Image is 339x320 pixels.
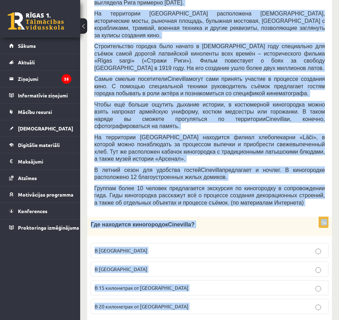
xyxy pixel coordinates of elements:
[167,76,188,82] span: Cinevilla
[94,11,325,38] span: На территории [GEOGRAPHIC_DATA] расположена [DEMOGRAPHIC_DATA], исторические мосты, рыночная площ...
[266,116,287,122] span: Cinevilla
[9,71,71,87] a: Ziņojumi35
[9,219,71,236] a: Proktoringa izmēģinājums
[101,58,103,64] span: ī
[94,43,325,64] span: Строительство городка было начато в [DEMOGRAPHIC_DATA] году специально для съёмок самой дорогой л...
[94,134,303,140] span: На территории [GEOGRAPHIC_DATA] находится филиал хлебопекарни «
[315,267,321,273] input: В [GEOGRAPHIC_DATA]
[18,71,71,87] legend: Ziņojumi
[9,137,71,153] a: Digitālie materiāli
[9,104,71,120] a: Mācību resursi
[95,303,188,309] span: В 20 километрах от [GEOGRAPHIC_DATA]
[103,58,112,64] span: gas
[18,59,35,65] span: Aktuāli
[18,43,36,49] span: Sākums
[18,175,37,181] span: Atzīmes
[94,102,325,122] span: Чтобы ещё больше ощутить дыхание истории, в костюмерной киногородка можно взять напрокат армейску...
[319,217,328,228] p: 1p
[97,58,102,64] span: R
[9,54,71,70] a: Aktuāli
[9,186,71,203] a: Motivācijas programma
[91,222,168,228] span: Где находится киногородок
[95,266,147,272] span: В [GEOGRAPHIC_DATA]
[9,170,71,186] a: Atzīmes
[94,185,325,206] span: Группам более 10 человек предлагается экскурсия по киногородку в сопровождении гида. Гиды киногор...
[119,58,132,64] span: sargi
[9,38,71,54] a: Sākums
[18,109,52,115] span: Mācību resursi
[201,167,222,173] span: Cinevilla
[9,203,71,219] a: Konferences
[8,12,64,30] a: Rīgas 1. Tālmācības vidusskola
[312,134,313,140] span: i
[191,222,194,228] span: ?
[315,305,321,310] input: В 20 километрах от [GEOGRAPHIC_DATA]
[18,191,73,198] span: Motivācijas programma
[18,208,47,214] span: Konferences
[94,76,167,82] span: Самые смелые посетители
[94,76,325,96] span: могут сами принять участие в процессе создания кино. С помощью специальной техники руководитель с...
[168,222,191,228] span: Cinevilla
[94,58,325,71] span: » («Стражи Риги»). Фильм повествует о боях за свободу [GEOGRAPHIC_DATA] в 1919 году. На его созда...
[303,134,306,140] span: L
[9,153,71,169] a: Maksājumi
[18,125,73,132] span: [DEMOGRAPHIC_DATA]
[94,167,201,173] span: В летний сезон для удобства гостей
[18,142,60,148] span: Digitālie materiāli
[315,249,321,254] input: В [GEOGRAPHIC_DATA]
[9,87,71,103] a: Informatīvie ziņojumi
[315,286,321,292] input: В 15 километрах от [GEOGRAPHIC_DATA]
[9,120,71,136] a: [DEMOGRAPHIC_DATA]
[306,134,312,140] span: āč
[95,247,147,254] span: В [GEOGRAPHIC_DATA]
[95,284,188,291] span: В 15 километрах от [GEOGRAPHIC_DATA]
[18,224,79,231] span: Proktoringa izmēģinājums
[18,87,71,103] legend: Informatīvie ziņojumi
[18,153,71,169] legend: Maksājumi
[62,74,71,84] i: 35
